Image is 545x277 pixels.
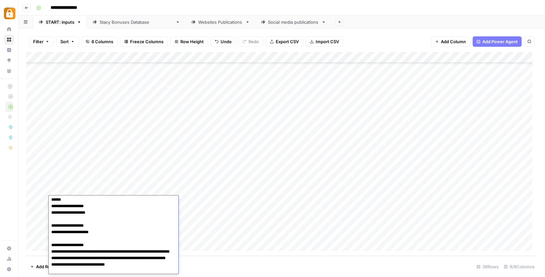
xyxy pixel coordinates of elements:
[316,38,339,45] span: Import CSV
[130,38,163,45] span: Freeze Columns
[211,36,236,47] button: Undo
[268,19,319,25] div: Social media publications
[238,36,263,47] button: Redo
[56,36,79,47] button: Sort
[170,36,208,47] button: Row Height
[198,19,243,25] div: Websites Publications
[4,55,14,66] a: Opportunities
[501,261,537,272] div: 8/8 Columns
[33,38,43,45] span: Filter
[4,7,16,19] img: Adzz Logo
[100,19,173,25] div: [PERSON_NAME] Bonuses Database
[186,16,255,29] a: Websites Publications
[81,36,117,47] button: 8 Columns
[36,263,54,270] span: Add Row
[4,264,14,274] button: Help + Support
[441,38,466,45] span: Add Column
[276,38,299,45] span: Export CSV
[255,16,332,29] a: Social media publications
[474,261,501,272] div: 38 Rows
[4,66,14,76] a: Your Data
[29,36,54,47] button: Filter
[221,38,232,45] span: Undo
[4,45,14,55] a: Insights
[4,24,14,34] a: Home
[87,16,186,29] a: [PERSON_NAME] Bonuses Database
[180,38,204,45] span: Row Height
[482,38,518,45] span: Add Power Agent
[120,36,168,47] button: Freeze Columns
[4,5,14,21] button: Workspace: Adzz
[266,36,303,47] button: Export CSV
[60,38,69,45] span: Sort
[4,34,14,45] a: Browse
[26,261,58,272] button: Add Row
[33,16,87,29] a: START: inputs
[4,254,14,264] a: Usage
[91,38,113,45] span: 8 Columns
[431,36,470,47] button: Add Column
[306,36,343,47] button: Import CSV
[46,19,74,25] div: START: inputs
[473,36,522,47] button: Add Power Agent
[4,243,14,254] a: Settings
[248,38,259,45] span: Redo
